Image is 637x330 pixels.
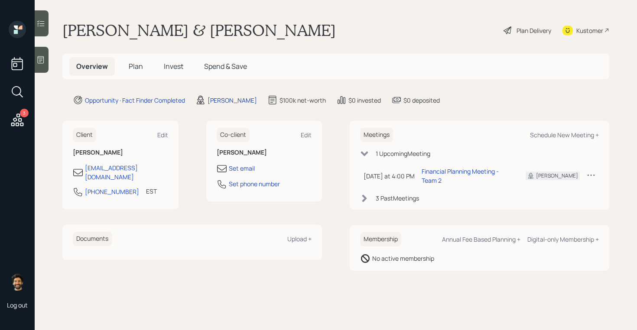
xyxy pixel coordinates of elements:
div: [PERSON_NAME] [208,96,257,105]
h6: [PERSON_NAME] [73,149,168,156]
div: Digital-only Membership + [527,235,599,243]
div: Opportunity · Fact Finder Completed [85,96,185,105]
div: Edit [157,131,168,139]
div: Financial Planning Meeting - Team 2 [422,167,512,185]
div: [DATE] at 4:00 PM [364,171,415,181]
h6: [PERSON_NAME] [217,149,312,156]
div: Log out [7,301,28,309]
div: 3 Past Meeting s [376,194,419,203]
h1: [PERSON_NAME] & [PERSON_NAME] [62,21,336,40]
div: 1 Upcoming Meeting [376,149,430,158]
span: Invest [164,61,183,71]
div: Schedule New Meeting + [530,131,599,139]
div: Set email [229,164,255,173]
div: No active membership [372,254,434,263]
img: eric-schwartz-headshot.png [9,273,26,291]
span: Plan [129,61,143,71]
h6: Co-client [217,128,250,142]
h6: Membership [360,232,401,246]
div: Annual Fee Based Planning + [442,235,520,243]
div: Upload + [287,235,312,243]
div: $0 deposited [403,96,440,105]
div: EST [146,187,157,196]
div: [PHONE_NUMBER] [85,187,139,196]
h6: Client [73,128,96,142]
span: Spend & Save [204,61,247,71]
div: [EMAIL_ADDRESS][DOMAIN_NAME] [85,163,168,181]
div: $0 invested [348,96,381,105]
div: 3 [20,109,29,117]
h6: Meetings [360,128,393,142]
div: Kustomer [576,26,603,35]
h6: Documents [73,232,112,246]
div: Plan Delivery [517,26,551,35]
span: Overview [76,61,108,71]
div: Set phone number [229,179,280,188]
div: Edit [301,131,312,139]
div: $100k net-worth [279,96,326,105]
div: [PERSON_NAME] [536,172,578,180]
